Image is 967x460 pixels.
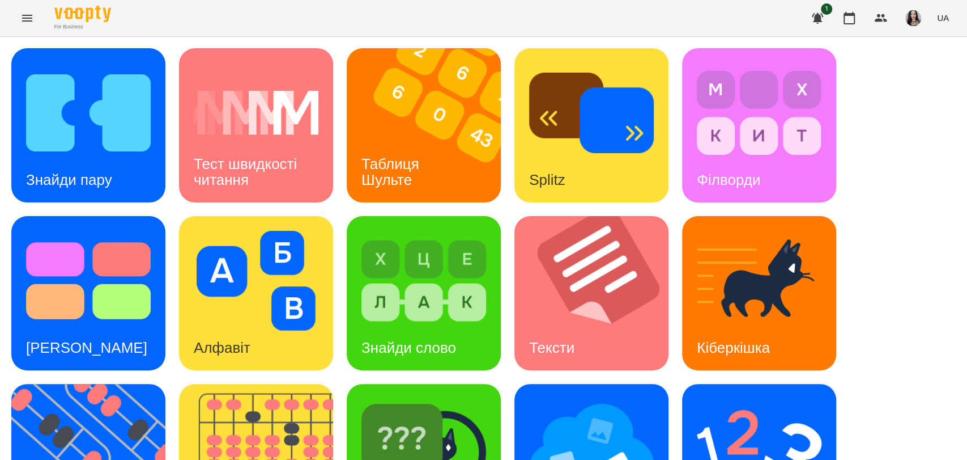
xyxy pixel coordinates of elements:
a: Таблиця ШультеТаблиця Шульте [347,48,501,202]
img: 23d2127efeede578f11da5c146792859.jpg [905,10,921,26]
img: Філворди [697,63,821,163]
h3: Splitz [529,171,565,188]
a: SplitzSplitz [514,48,668,202]
h3: Знайди пару [26,171,112,188]
a: Тест Струпа[PERSON_NAME] [11,216,165,370]
span: 1 [821,3,832,15]
img: Splitz [529,63,654,163]
button: UA [932,7,953,28]
a: Тест швидкості читанняТест швидкості читання [179,48,333,202]
button: Menu [14,5,41,32]
img: Тексти [514,216,683,370]
img: Знайди слово [361,231,486,331]
a: Знайди словоЗнайди слово [347,216,501,370]
h3: Тест швидкості читання [194,155,301,188]
h3: Таблиця Шульте [361,155,423,188]
img: Voopty Logo [54,6,111,22]
h3: Кіберкішка [697,339,770,356]
img: Алфавіт [194,231,318,331]
a: Знайди паруЗнайди пару [11,48,165,202]
h3: Знайди слово [361,339,456,356]
img: Тест швидкості читання [194,63,318,163]
img: Знайди пару [26,63,151,163]
a: ФілвордиФілворди [682,48,836,202]
a: ТекстиТексти [514,216,668,370]
h3: Алфавіт [194,339,250,356]
h3: [PERSON_NAME] [26,339,147,356]
h3: Філворди [697,171,760,188]
a: АлфавітАлфавіт [179,216,333,370]
span: For Business [54,23,111,31]
span: UA [937,12,949,24]
img: Тест Струпа [26,231,151,331]
img: Таблиця Шульте [347,48,515,202]
h3: Тексти [529,339,574,356]
img: Кіберкішка [697,231,821,331]
a: КіберкішкаКіберкішка [682,216,836,370]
